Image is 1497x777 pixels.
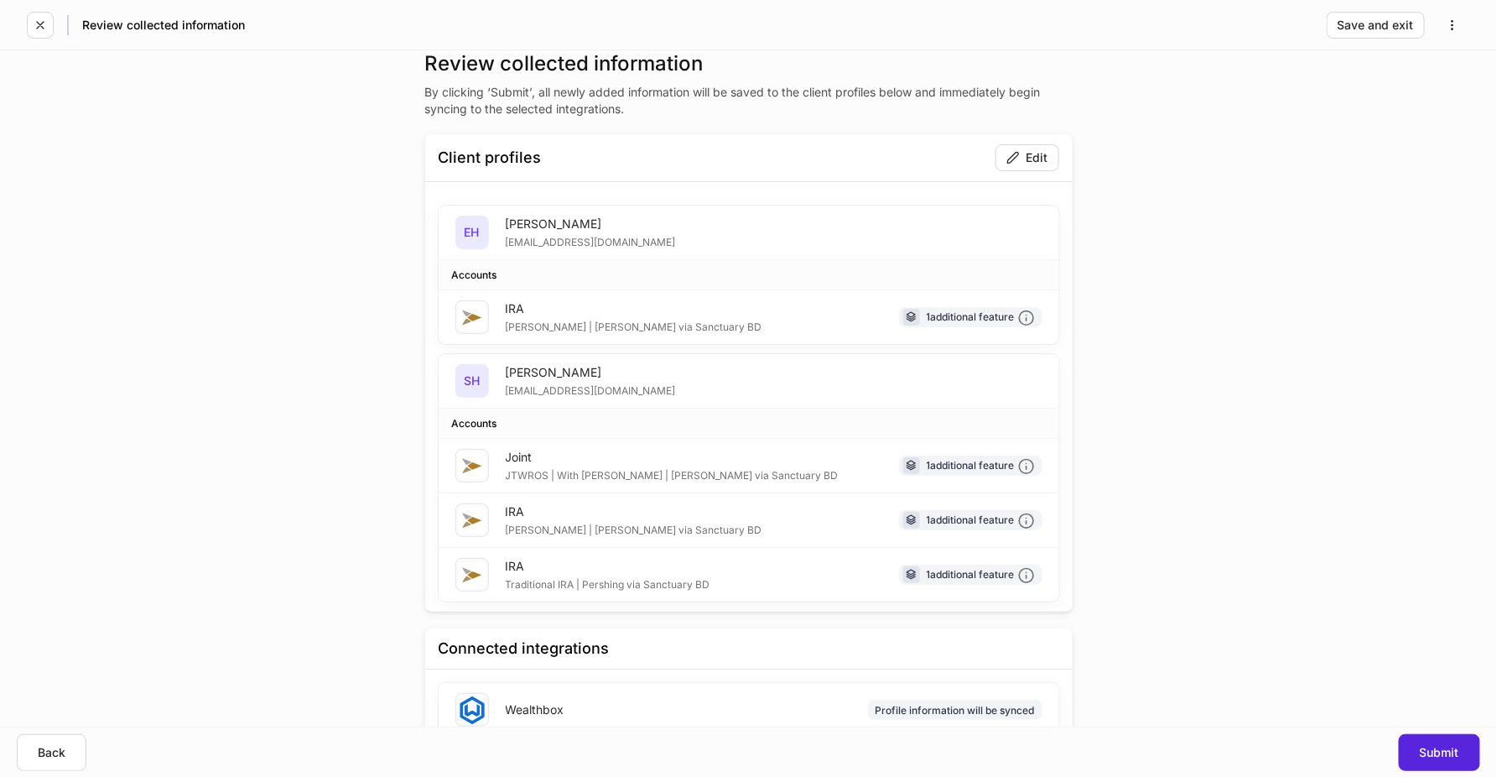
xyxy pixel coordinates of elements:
[995,144,1059,171] button: Edit
[927,566,1035,584] div: 1 additional feature
[506,216,676,232] div: [PERSON_NAME]
[425,50,1073,77] h3: Review collected information
[465,224,480,241] h5: EH
[439,639,610,659] div: Connected integrations
[506,317,762,334] div: [PERSON_NAME] | [PERSON_NAME] via Sanctuary BD
[1338,19,1414,31] div: Save and exit
[439,148,542,168] div: Client profiles
[506,575,710,592] div: Traditional IRA | Pershing via Sanctuary BD
[506,520,762,537] div: [PERSON_NAME] | [PERSON_NAME] via Sanctuary BD
[452,415,497,431] div: Accounts
[1399,734,1480,771] button: Submit
[506,449,839,466] div: Joint
[506,558,710,575] div: IRA
[506,503,762,520] div: IRA
[506,232,676,249] div: [EMAIL_ADDRESS][DOMAIN_NAME]
[425,84,1073,117] p: By clicking ‘Submit’, all newly added information will be saved to the client profiles below and ...
[876,702,1035,718] div: Profile information will be synced
[506,364,676,381] div: [PERSON_NAME]
[506,466,839,482] div: JTWROS | With [PERSON_NAME] | [PERSON_NAME] via Sanctuary BD
[464,373,480,389] h5: SH
[927,457,1035,475] div: 1 additional feature
[506,701,564,718] div: Wealthbox
[1327,12,1425,39] button: Save and exit
[38,747,65,759] div: Back
[506,300,762,317] div: IRA
[82,17,245,34] h5: Review collected information
[506,381,676,398] div: [EMAIL_ADDRESS][DOMAIN_NAME]
[1420,747,1459,759] div: Submit
[17,734,86,771] button: Back
[452,267,497,283] div: Accounts
[927,512,1035,529] div: 1 additional feature
[927,309,1035,326] div: 1 additional feature
[1006,151,1048,164] div: Edit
